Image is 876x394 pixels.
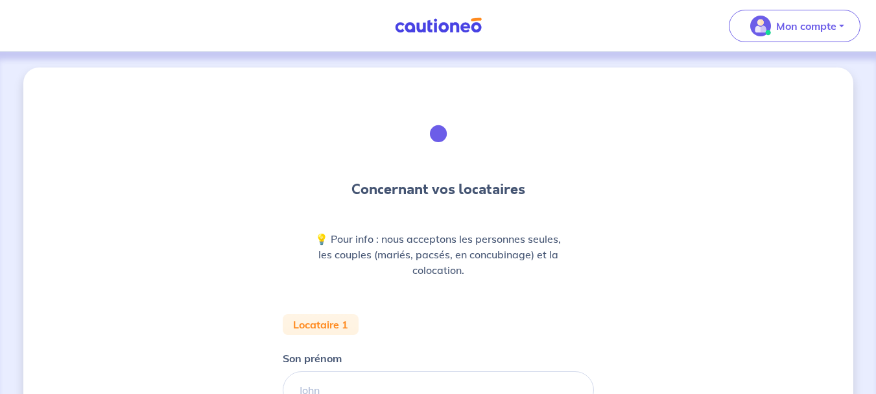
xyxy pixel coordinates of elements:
h3: Concernant vos locataires [351,179,525,200]
img: Cautioneo [390,18,487,34]
img: illu_account_valid_menu.svg [750,16,771,36]
img: illu_tenants.svg [403,99,473,169]
p: Son prénom [283,351,342,366]
div: Locataire 1 [283,314,359,335]
p: 💡 Pour info : nous acceptons les personnes seules, les couples (mariés, pacsés, en concubinage) e... [314,231,563,278]
button: illu_account_valid_menu.svgMon compte [729,10,860,42]
p: Mon compte [776,18,836,34]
